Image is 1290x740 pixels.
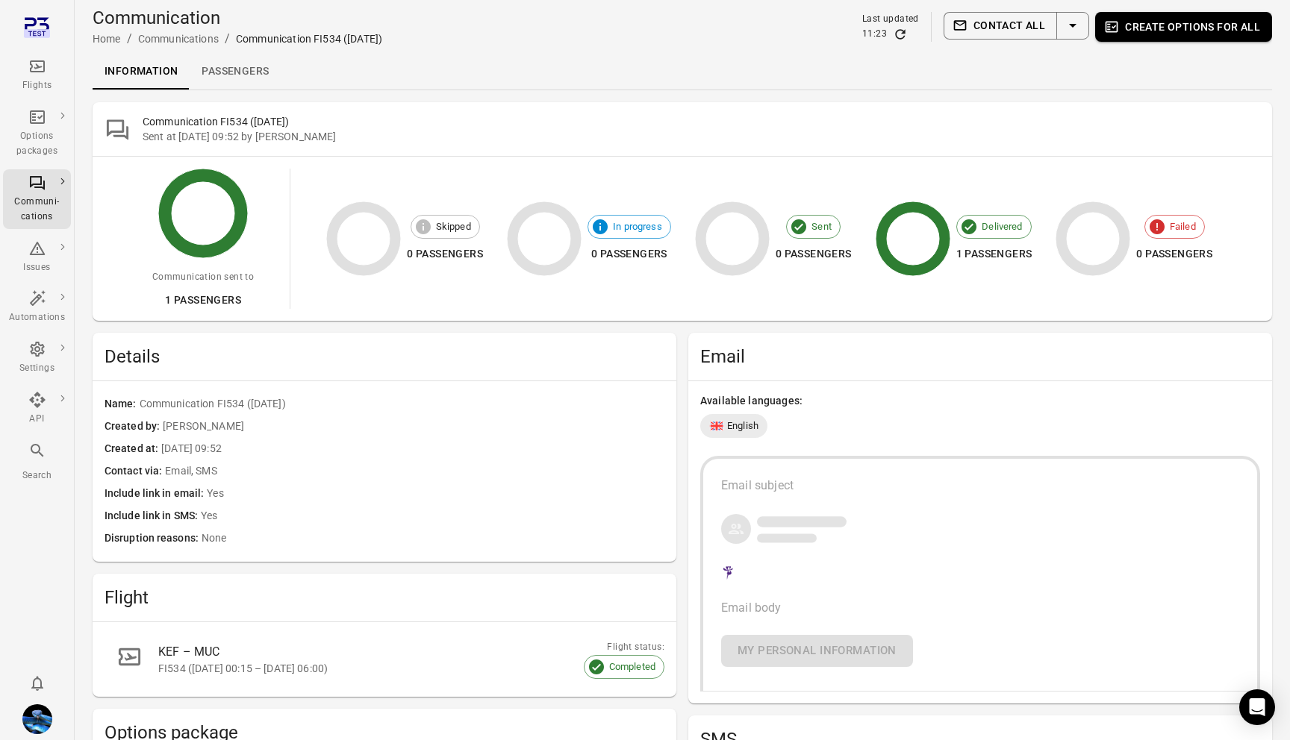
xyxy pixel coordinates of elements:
[721,477,1239,495] div: Email subject
[9,310,65,325] div: Automations
[721,563,735,581] img: Company logo
[584,640,664,655] div: Flight status:
[152,270,254,285] div: Communication sent to
[93,54,1272,90] div: Local navigation
[9,78,65,93] div: Flights
[201,508,664,524] span: Yes
[225,30,230,48] li: /
[1056,12,1089,40] button: Select action
[9,412,65,427] div: API
[944,12,1057,40] button: Contact all
[93,54,190,90] a: Information
[16,698,58,740] button: Daníel Benediktsson
[105,486,207,502] span: Include link in email
[776,245,852,263] div: 0 passengers
[3,336,71,380] a: Settings
[1239,689,1275,725] div: Open Intercom Messenger
[105,441,161,457] span: Created at
[143,114,1260,129] h2: Communication FI534 ([DATE])
[105,345,664,369] span: Details
[3,386,71,431] a: API
[163,418,664,435] span: [PERSON_NAME]
[190,54,281,90] a: Passengers
[158,661,629,676] div: FI534 ([DATE] 00:15 – [DATE] 06:00)
[973,219,1030,234] span: Delivered
[138,31,219,46] div: Communications
[721,601,782,615] span: Email body
[105,586,664,609] h2: Flight
[93,33,121,45] a: Home
[1136,245,1212,263] div: 0 passengers
[161,441,664,457] span: [DATE] 09:52
[700,414,767,438] div: English
[3,285,71,330] a: Automations
[105,530,202,547] span: Disruption reasons
[862,27,887,42] div: 11:23
[9,260,65,275] div: Issues
[1095,12,1272,42] button: Create options for all
[22,668,52,698] button: Notifications
[3,104,71,163] a: Options packages
[202,530,664,547] span: None
[127,30,132,48] li: /
[105,463,165,480] span: Contact via
[105,418,163,435] span: Created by
[3,53,71,98] a: Flights
[407,245,483,263] div: 0 passengers
[605,219,670,234] span: In progress
[9,195,65,225] div: Communi-cations
[93,6,382,30] h1: Communication
[105,396,140,413] span: Name
[944,12,1089,40] div: Split button
[207,486,664,502] span: Yes
[956,245,1032,263] div: 1 passengers
[3,235,71,280] a: Issues
[9,361,65,376] div: Settings
[3,169,71,229] a: Communi-cations
[22,704,52,734] img: shutterstock-1708408498.jpg
[152,291,254,310] div: 1 passengers
[700,345,1260,369] h2: Email
[9,129,65,159] div: Options packages
[893,27,908,42] button: Refresh data
[105,508,201,524] span: Include link in SMS
[158,643,629,661] div: KEF – MUC
[3,437,71,487] button: Search
[140,396,664,413] span: Communication FI534 ([DATE])
[236,31,382,46] div: Communication FI534 ([DATE])
[727,418,758,433] span: English
[601,659,664,674] span: Completed
[9,468,65,483] div: Search
[143,129,1260,144] div: Sent at [DATE] 09:52 by [PERSON_NAME]
[588,245,671,263] div: 0 passengers
[1162,219,1204,234] span: Failed
[93,30,382,48] nav: Breadcrumbs
[862,12,919,27] div: Last updated
[428,219,479,234] span: Skipped
[700,393,1260,408] div: Available languages:
[105,634,664,685] a: KEF – MUCFI534 ([DATE] 00:15 – [DATE] 06:00)
[165,463,664,480] span: Email, SMS
[803,219,840,234] span: Sent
